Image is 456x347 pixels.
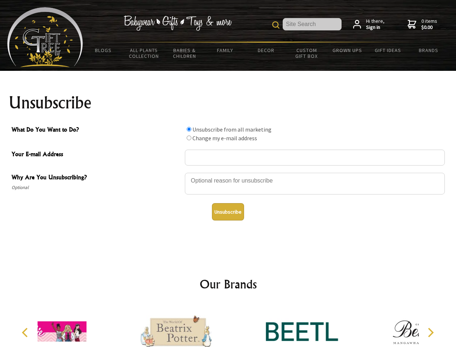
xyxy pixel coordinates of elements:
[421,18,437,31] span: 0 items
[327,43,368,58] a: Grown Ups
[366,18,385,31] span: Hi there,
[421,24,437,31] strong: $0.00
[272,21,279,29] img: product search
[246,43,286,58] a: Decor
[366,24,385,31] strong: Sign in
[123,16,232,31] img: Babywear - Gifts - Toys & more
[283,18,342,30] input: Site Search
[286,43,327,64] a: Custom Gift Box
[18,325,34,340] button: Previous
[205,43,246,58] a: Family
[12,183,181,192] span: Optional
[187,127,191,132] input: What Do You Want to Do?
[12,125,181,136] span: What Do You Want to Do?
[422,325,438,340] button: Next
[353,18,385,31] a: Hi there,Sign in
[212,203,244,220] button: Unsubscribe
[14,275,442,293] h2: Our Brands
[124,43,165,64] a: All Plants Collection
[192,134,257,142] label: Change my e-mail address
[185,173,445,194] textarea: Why Are You Unsubscribing?
[12,150,181,160] span: Your E-mail Address
[192,126,272,133] label: Unsubscribe from all marketing
[187,136,191,140] input: What Do You Want to Do?
[408,18,437,31] a: 0 items$0.00
[83,43,124,58] a: BLOGS
[164,43,205,64] a: Babies & Children
[368,43,408,58] a: Gift Ideas
[7,7,83,67] img: Babyware - Gifts - Toys and more...
[408,43,449,58] a: Brands
[9,94,448,111] h1: Unsubscribe
[185,150,445,166] input: Your E-mail Address
[12,173,181,183] span: Why Are You Unsubscribing?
